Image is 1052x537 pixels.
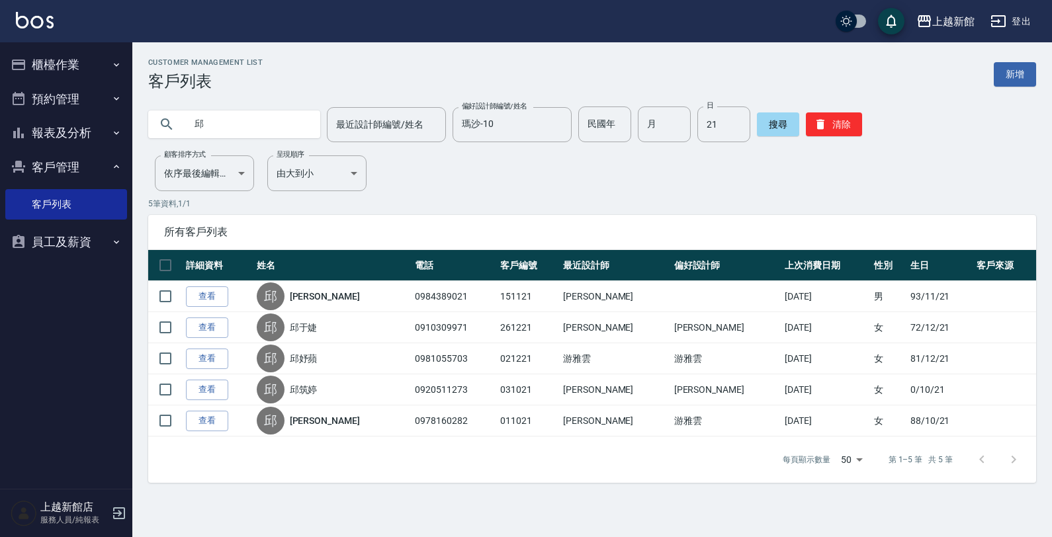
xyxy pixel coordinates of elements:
a: 邱于婕 [290,321,318,334]
td: 游雅雲 [671,405,782,436]
div: 由大到小 [267,155,367,191]
div: 邱 [257,345,285,372]
div: 上越新館 [932,13,975,30]
th: 最近設計師 [560,250,671,281]
td: [PERSON_NAME] [560,281,671,312]
p: 5 筆資料, 1 / 1 [148,198,1036,210]
button: 員工及薪資 [5,225,127,259]
td: 261221 [497,312,560,343]
a: 新增 [994,62,1036,87]
td: 0/10/21 [907,374,973,405]
th: 偏好設計師 [671,250,782,281]
th: 客戶來源 [973,250,1036,281]
button: 搜尋 [757,112,799,136]
td: [DATE] [781,374,871,405]
p: 第 1–5 筆 共 5 筆 [889,454,953,466]
a: 查看 [186,349,228,369]
th: 生日 [907,250,973,281]
a: 查看 [186,411,228,431]
th: 客戶編號 [497,250,560,281]
a: 查看 [186,286,228,307]
th: 上次消費日期 [781,250,871,281]
div: 邱 [257,376,285,403]
td: 女 [871,312,907,343]
th: 電話 [412,250,497,281]
td: [DATE] [781,405,871,436]
label: 呈現順序 [277,149,304,159]
td: 0920511273 [412,374,497,405]
th: 姓名 [253,250,412,281]
td: 72/12/21 [907,312,973,343]
td: [PERSON_NAME] [560,374,671,405]
button: 客戶管理 [5,150,127,185]
td: 011021 [497,405,560,436]
td: 女 [871,405,907,436]
button: 報表及分析 [5,116,127,150]
td: 88/10/21 [907,405,973,436]
input: 搜尋關鍵字 [185,106,310,142]
td: 0978160282 [412,405,497,436]
h2: Customer Management List [148,58,263,67]
a: 邱妤蘋 [290,352,318,365]
td: 031021 [497,374,560,405]
button: save [878,8,904,34]
th: 性別 [871,250,907,281]
div: 邱 [257,313,285,341]
div: 邱 [257,282,285,310]
div: 邱 [257,407,285,434]
p: 服務人員/純報表 [40,514,108,526]
a: 邱筑婷 [290,383,318,396]
td: 93/11/21 [907,281,973,312]
td: 151121 [497,281,560,312]
td: 女 [871,343,907,374]
td: 女 [871,374,907,405]
td: 游雅雲 [560,343,671,374]
span: 所有客戶列表 [164,226,1020,239]
td: 81/12/21 [907,343,973,374]
a: [PERSON_NAME] [290,414,360,427]
button: 清除 [806,112,862,136]
img: Logo [16,12,54,28]
label: 偏好設計師編號/姓名 [462,101,527,111]
td: 男 [871,281,907,312]
div: 依序最後編輯時間 [155,155,254,191]
p: 每頁顯示數量 [783,454,830,466]
td: [DATE] [781,343,871,374]
td: [DATE] [781,281,871,312]
td: 游雅雲 [671,343,782,374]
button: 登出 [985,9,1036,34]
td: 0910309971 [412,312,497,343]
button: 櫃檯作業 [5,48,127,82]
a: 查看 [186,380,228,400]
td: [PERSON_NAME] [671,374,782,405]
label: 日 [707,101,713,110]
img: Person [11,500,37,526]
td: 021221 [497,343,560,374]
h5: 上越新館店 [40,501,108,514]
a: [PERSON_NAME] [290,290,360,303]
div: 50 [836,442,867,477]
th: 詳細資料 [183,250,253,281]
label: 顧客排序方式 [164,149,206,159]
h3: 客戶列表 [148,72,263,91]
td: 0984389021 [412,281,497,312]
a: 查看 [186,317,228,338]
td: [PERSON_NAME] [560,405,671,436]
td: [DATE] [781,312,871,343]
td: [PERSON_NAME] [560,312,671,343]
button: 上越新館 [911,8,980,35]
button: 預約管理 [5,82,127,116]
a: 客戶列表 [5,189,127,220]
td: [PERSON_NAME] [671,312,782,343]
td: 0981055703 [412,343,497,374]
